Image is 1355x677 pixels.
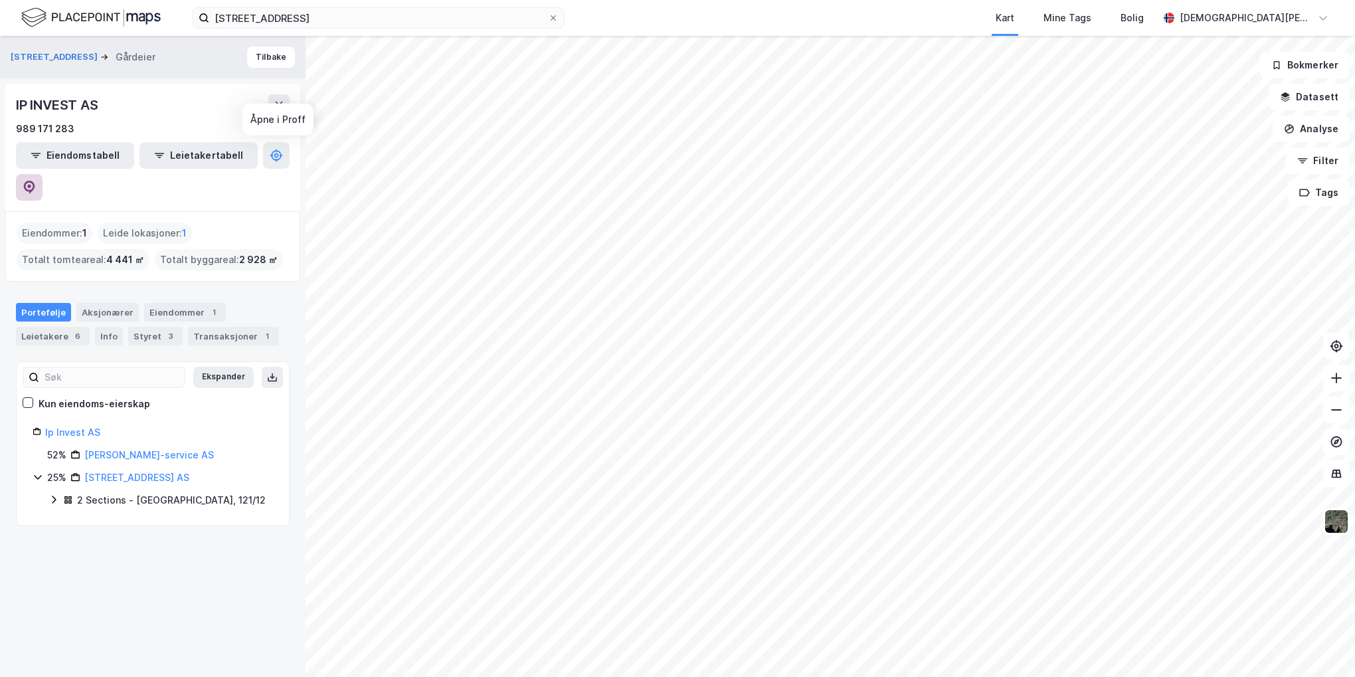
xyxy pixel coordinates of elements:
input: Søk [39,367,185,387]
button: Leietakertabell [139,142,258,169]
button: Filter [1286,147,1350,174]
div: Gårdeier [116,49,155,65]
div: Portefølje [16,303,71,322]
div: [DEMOGRAPHIC_DATA][PERSON_NAME] [1180,10,1312,26]
button: Ekspander [193,367,254,388]
div: 1 [260,330,274,343]
div: 6 [71,330,84,343]
div: 25% [47,470,66,486]
div: Kun eiendoms-eierskap [39,396,150,412]
span: 1 [82,225,87,241]
div: Leietakere [16,327,90,345]
input: Søk på adresse, matrikkel, gårdeiere, leietakere eller personer [209,8,548,28]
div: Mine Tags [1043,10,1091,26]
a: [PERSON_NAME]-service AS [84,449,214,460]
div: 989 171 283 [16,121,74,137]
a: Ip Invest AS [45,427,100,438]
div: Styret [128,327,183,345]
div: Eiendommer : [17,223,92,244]
div: 3 [164,330,177,343]
div: 2 Sections - [GEOGRAPHIC_DATA], 121/12 [77,492,266,508]
span: 2 928 ㎡ [239,252,278,268]
span: 1 [182,225,187,241]
div: Aksjonærer [76,303,139,322]
span: 4 441 ㎡ [106,252,144,268]
div: 1 [207,306,221,319]
div: Bolig [1121,10,1144,26]
button: Eiendomstabell [16,142,134,169]
button: Tilbake [247,47,295,68]
div: Totalt tomteareal : [17,249,149,270]
div: Info [95,327,123,345]
button: [STREET_ADDRESS] [11,50,100,64]
img: logo.f888ab2527a4732fd821a326f86c7f29.svg [21,6,161,29]
button: Bokmerker [1260,52,1350,78]
img: 9k= [1324,509,1349,534]
div: Leide lokasjoner : [98,223,192,244]
button: Tags [1288,179,1350,206]
div: Eiendommer [144,303,226,322]
div: IP INVEST AS [16,94,101,116]
div: 52% [47,447,66,463]
div: Kart [996,10,1014,26]
div: Transaksjoner [188,327,279,345]
div: Totalt byggareal : [155,249,283,270]
iframe: Chat Widget [1289,613,1355,677]
button: Analyse [1273,116,1350,142]
a: [STREET_ADDRESS] AS [84,472,189,483]
button: Datasett [1269,84,1350,110]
